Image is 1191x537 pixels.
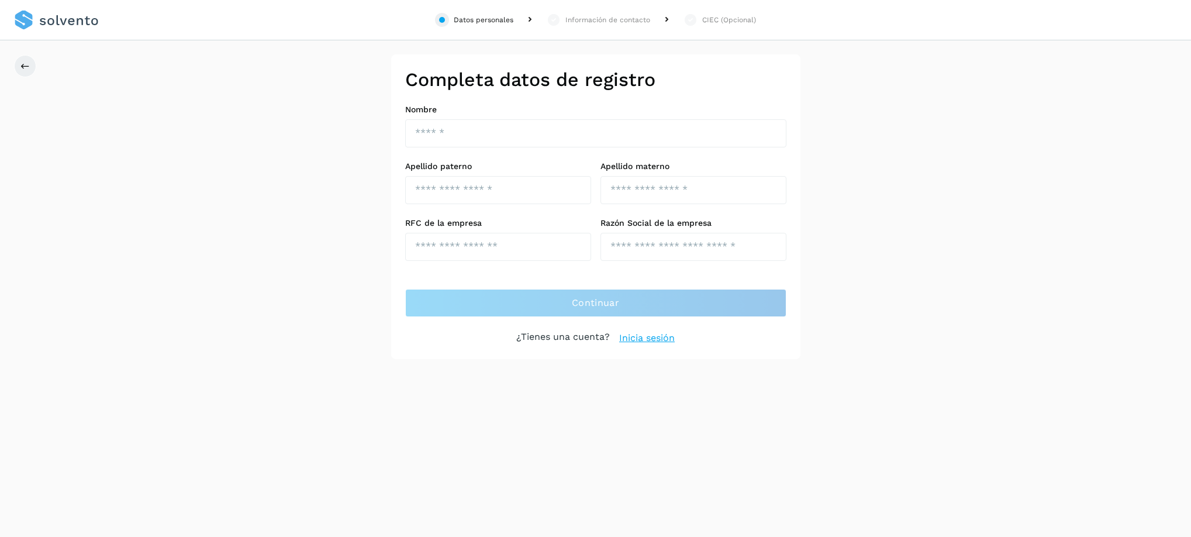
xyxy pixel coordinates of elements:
[600,161,786,171] label: Apellido materno
[619,331,675,345] a: Inicia sesión
[565,15,650,25] div: Información de contacto
[405,105,786,115] label: Nombre
[405,218,591,228] label: RFC de la empresa
[516,331,610,345] p: ¿Tienes una cuenta?
[454,15,513,25] div: Datos personales
[405,161,591,171] label: Apellido paterno
[405,68,786,91] h2: Completa datos de registro
[405,289,786,317] button: Continuar
[702,15,756,25] div: CIEC (Opcional)
[600,218,786,228] label: Razón Social de la empresa
[572,297,619,309] span: Continuar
